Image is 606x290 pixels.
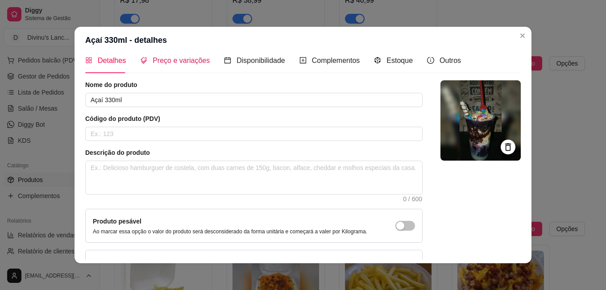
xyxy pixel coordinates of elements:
[93,259,188,266] label: Quantidade miníma para pedido
[515,29,530,43] button: Close
[299,57,307,64] span: plus-square
[312,57,360,64] span: Complementos
[85,114,423,123] article: Código do produto (PDV)
[140,57,147,64] span: tags
[440,57,461,64] span: Outros
[85,57,92,64] span: appstore
[153,57,210,64] span: Preço e variações
[85,80,423,89] article: Nome do produto
[224,57,231,64] span: calendar
[85,148,423,157] article: Descrição do produto
[374,57,381,64] span: code-sandbox
[98,57,126,64] span: Detalhes
[427,57,434,64] span: info-circle
[93,218,141,225] label: Produto pesável
[237,57,285,64] span: Disponibilidade
[85,93,423,107] input: Ex.: Hamburguer de costela
[440,80,521,161] img: logo da loja
[85,127,423,141] input: Ex.: 123
[75,27,531,54] header: Açaí 330ml - detalhes
[93,228,367,235] p: Ao marcar essa opção o valor do produto será desconsiderado da forma unitária e começará a valer ...
[386,57,413,64] span: Estoque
